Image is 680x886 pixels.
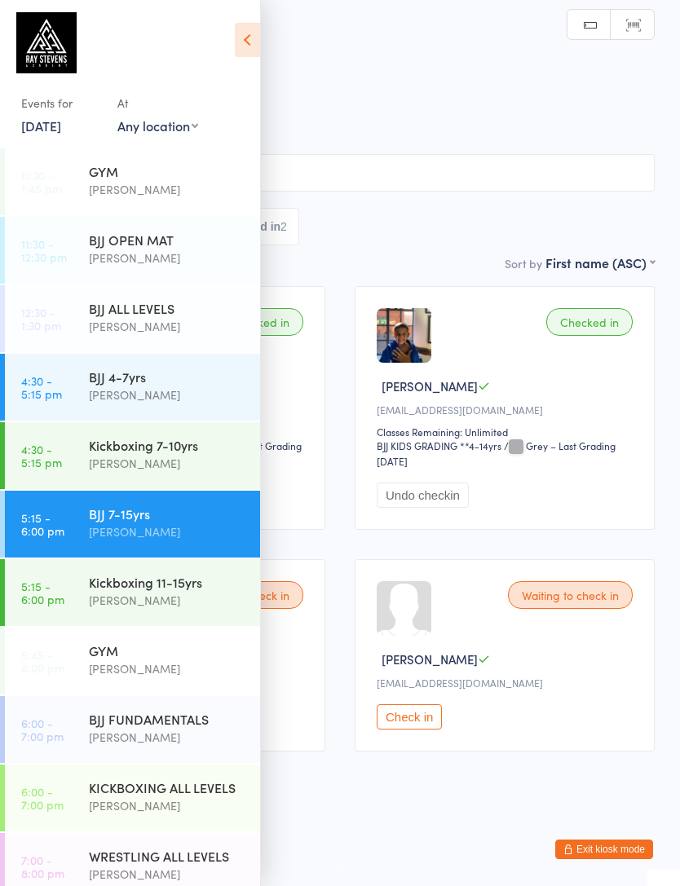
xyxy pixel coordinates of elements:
[117,117,198,134] div: Any location
[89,180,246,199] div: [PERSON_NAME]
[5,354,260,421] a: 4:30 -5:15 pmBJJ 4-7yrs[PERSON_NAME]
[21,443,62,469] time: 4:30 - 5:15 pm
[5,559,260,626] a: 5:15 -6:00 pmKickboxing 11-15yrs[PERSON_NAME]
[5,491,260,558] a: 5:15 -6:00 pmBJJ 7-15yrs[PERSON_NAME]
[89,386,246,404] div: [PERSON_NAME]
[89,368,246,386] div: BJJ 4-7yrs
[21,580,64,606] time: 5:15 - 6:00 pm
[25,76,629,92] span: [DATE] 5:15pm
[89,573,246,591] div: Kickboxing 11-15yrs
[89,454,246,473] div: [PERSON_NAME]
[89,591,246,610] div: [PERSON_NAME]
[546,308,633,336] div: Checked in
[89,231,246,249] div: BJJ OPEN MAT
[21,785,64,811] time: 6:00 - 7:00 pm
[5,285,260,352] a: 12:30 -1:30 pmBJJ ALL LEVELS[PERSON_NAME]
[21,117,61,134] a: [DATE]
[89,317,246,336] div: [PERSON_NAME]
[89,710,246,728] div: BJJ FUNDAMENTALS
[25,154,655,192] input: Search
[89,728,246,747] div: [PERSON_NAME]
[89,796,246,815] div: [PERSON_NAME]
[508,581,633,609] div: Waiting to check in
[382,377,478,395] span: [PERSON_NAME]
[21,306,61,332] time: 12:30 - 1:30 pm
[89,847,246,865] div: WRESTLING ALL LEVELS
[89,436,246,454] div: Kickboxing 7-10yrs
[21,716,64,743] time: 6:00 - 7:00 pm
[382,650,478,668] span: [PERSON_NAME]
[377,425,638,439] div: Classes Remaining: Unlimited
[89,778,246,796] div: KICKBOXING ALL LEVELS
[89,522,246,541] div: [PERSON_NAME]
[21,853,64,879] time: 7:00 - 8:00 pm
[89,641,246,659] div: GYM
[89,659,246,678] div: [PERSON_NAME]
[89,505,246,522] div: BJJ 7-15yrs
[5,765,260,831] a: 6:00 -7:00 pmKICKBOXING ALL LEVELS[PERSON_NAME]
[25,125,655,141] span: BJJ KIDS GRADING **4-14yrs
[555,840,653,859] button: Exit kiosk mode
[5,696,260,763] a: 6:00 -7:00 pmBJJ FUNDAMENTALS[PERSON_NAME]
[5,628,260,694] a: 5:45 -8:00 pmGYM[PERSON_NAME]
[89,299,246,317] div: BJJ ALL LEVELS
[5,217,260,284] a: 11:30 -12:30 pmBJJ OPEN MAT[PERSON_NAME]
[89,865,246,884] div: [PERSON_NAME]
[89,249,246,267] div: [PERSON_NAME]
[25,108,629,125] span: Lower Dojo
[280,220,287,233] div: 2
[21,237,67,263] time: 11:30 - 12:30 pm
[21,511,64,537] time: 5:15 - 6:00 pm
[21,648,64,674] time: 5:45 - 8:00 pm
[377,308,431,363] img: image1655911364.png
[545,253,655,271] div: First name (ASC)
[505,255,542,271] label: Sort by
[5,148,260,215] a: 11:30 -1:45 pmGYM[PERSON_NAME]
[377,439,501,452] div: BJJ KIDS GRADING **4-14yrs
[377,483,469,508] button: Undo checkin
[117,90,198,117] div: At
[25,41,655,68] h2: BJJ 7-15yrs Check-in
[16,12,77,73] img: Ray Stevens Academy (Martial Sports Management Ltd T/A Ray Stevens Academy)
[377,403,638,417] div: [EMAIL_ADDRESS][DOMAIN_NAME]
[21,374,62,400] time: 4:30 - 5:15 pm
[21,169,62,195] time: 11:30 - 1:45 pm
[21,90,101,117] div: Events for
[5,422,260,489] a: 4:30 -5:15 pmKickboxing 7-10yrs[PERSON_NAME]
[377,676,638,690] div: [EMAIL_ADDRESS][DOMAIN_NAME]
[25,92,629,108] span: [PERSON_NAME]
[377,704,442,730] button: Check in
[89,162,246,180] div: GYM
